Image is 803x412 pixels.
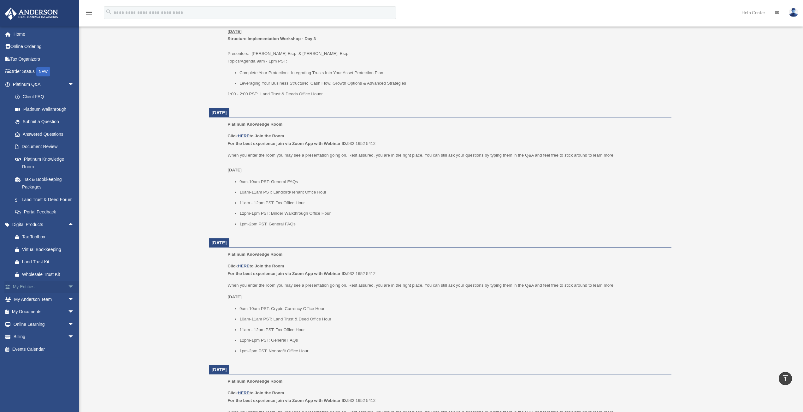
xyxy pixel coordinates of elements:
p: Presenters: [PERSON_NAME] Esq. & [PERSON_NAME], Esq. Topics/Agenda 9am - 1pm PST: [227,28,667,65]
span: arrow_drop_down [68,306,80,319]
b: For the best experience join via Zoom App with Webinar ID: [227,271,347,276]
span: arrow_drop_down [68,293,80,306]
a: HERE [238,134,249,138]
b: For the best experience join via Zoom App with Webinar ID: [227,398,347,403]
span: arrow_drop_down [68,318,80,331]
a: Billingarrow_drop_down [4,331,84,343]
a: vertical_align_top [779,372,792,385]
p: When you enter the room you may see a presentation going on. Rest assured, you are in the right p... [227,152,667,174]
a: Platinum Q&Aarrow_drop_down [4,78,84,91]
img: Anderson Advisors Platinum Portal [3,8,60,20]
a: Platinum Knowledge Room [9,153,80,173]
span: arrow_drop_down [68,331,80,343]
span: [DATE] [212,240,227,245]
a: Client FAQ [9,91,84,103]
u: [DATE] [227,29,242,34]
li: 10am-11am PST: Landlord/Tenant Office Hour [239,188,667,196]
span: Platinum Knowledge Room [227,122,282,127]
a: Platinum Walkthrough [9,103,84,116]
span: arrow_drop_up [68,218,80,231]
a: Answered Questions [9,128,84,140]
div: Wholesale Trust Kit [22,271,76,278]
li: 9am-10am PST: Crypto Currency Office Hour [239,305,667,313]
div: NEW [36,67,50,76]
p: 1:00 - 2:00 PST: Land Trust & Deeds Office Houor [227,90,667,98]
u: [DATE] [227,295,242,299]
b: Click to Join the Room [227,391,284,395]
a: menu [85,11,93,16]
p: 932 1652 5412 [227,389,667,404]
a: Tax & Bookkeeping Packages [9,173,84,193]
div: Virtual Bookkeeping [22,246,76,254]
a: Land Trust Kit [9,256,84,268]
span: [DATE] [212,110,227,115]
a: Online Ordering [4,40,84,53]
li: Leveraging Your Business Structure: Cash Flow, Growth Options & Advanced Strategies [239,80,667,87]
p: 932 1652 5412 [227,262,667,277]
li: 1pm-2pm PST: Nonprofit Office Hour [239,347,667,355]
a: Order StatusNEW [4,65,84,78]
p: 932 1652 5412 [227,132,667,147]
a: Home [4,28,84,40]
img: User Pic [789,8,798,17]
a: Wholesale Trust Kit [9,268,84,281]
a: Tax Toolbox [9,231,84,243]
a: My Anderson Teamarrow_drop_down [4,293,84,306]
a: Submit a Question [9,116,84,128]
i: search [105,9,112,15]
a: Events Calendar [4,343,84,355]
li: 10am-11am PST: Land Trust & Deed Office Hour [239,315,667,323]
li: Complete Your Protection: Integrating Trusts Into Your Asset Protection Plan [239,69,667,77]
u: [DATE] [227,168,242,172]
li: 1pm-2pm PST: General FAQs [239,220,667,228]
div: Tax Toolbox [22,233,76,241]
a: My Documentsarrow_drop_down [4,306,84,318]
i: vertical_align_top [782,374,789,382]
i: menu [85,9,93,16]
li: 12pm-1pm PST: General FAQs [239,337,667,344]
li: 12pm-1pm PST: Binder Walkthrough Office Hour [239,210,667,217]
li: 11am - 12pm PST: Tax Office Hour [239,326,667,334]
span: arrow_drop_down [68,78,80,91]
a: Online Learningarrow_drop_down [4,318,84,331]
span: Platinum Knowledge Room [227,379,282,384]
a: Land Trust & Deed Forum [9,193,84,206]
b: Click to Join the Room [227,264,284,268]
a: My Entitiesarrow_drop_down [4,281,84,293]
a: Portal Feedback [9,206,84,218]
li: 11am - 12pm PST: Tax Office Hour [239,199,667,207]
div: Land Trust Kit [22,258,76,266]
a: HERE [238,391,249,395]
span: Platinum Knowledge Room [227,252,282,257]
a: Digital Productsarrow_drop_up [4,218,84,231]
p: When you enter the room you may see a presentation going on. Rest assured, you are in the right p... [227,282,667,289]
b: For the best experience join via Zoom App with Webinar ID: [227,141,347,146]
span: [DATE] [212,367,227,372]
b: Click to Join the Room [227,134,284,138]
li: 9am-10am PST: General FAQs [239,178,667,186]
span: arrow_drop_down [68,281,80,294]
a: HERE [238,264,249,268]
a: Tax Organizers [4,53,84,65]
a: Document Review [9,140,84,153]
a: Virtual Bookkeeping [9,243,84,256]
b: Structure Implementation Workshop - Day 3 [227,36,316,41]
